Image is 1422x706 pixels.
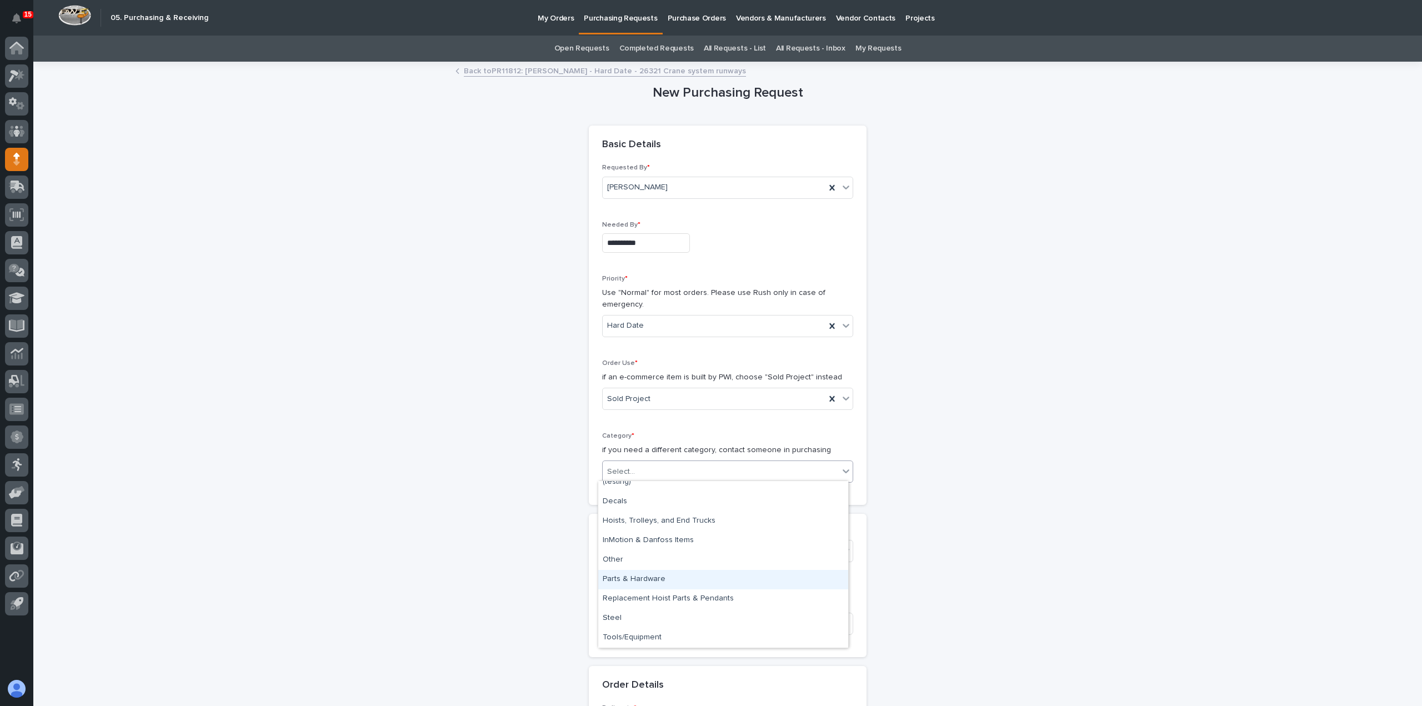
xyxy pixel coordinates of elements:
div: Steel [598,609,848,628]
span: Sold Project [607,393,650,405]
span: Order Use [602,360,638,367]
span: [PERSON_NAME] [607,182,668,193]
a: Back toPR11812: [PERSON_NAME] - Hard Date - 26321 Crane system runways [464,64,746,77]
a: Open Requests [554,36,609,62]
p: 15 [24,11,32,18]
span: Requested By [602,164,650,171]
a: Completed Requests [619,36,694,62]
p: if you need a different category, contact someone in purchasing [602,444,853,456]
div: (testing) [598,473,848,492]
div: Decals [598,492,848,512]
div: Parts & Hardware [598,570,848,589]
div: Other [598,550,848,570]
a: My Requests [855,36,902,62]
button: users-avatar [5,677,28,700]
div: Replacement Hoist Parts & Pendants [598,589,848,609]
span: Category [602,433,634,439]
span: Hard Date [607,320,644,332]
img: Workspace Logo [58,5,91,26]
div: Notifications15 [14,13,28,31]
h2: Basic Details [602,139,661,151]
div: Hoists, Trolleys, and End Trucks [598,512,848,531]
div: Tools/Equipment [598,628,848,648]
p: if an e-commerce item is built by PWI, choose "Sold Project" instead [602,372,853,383]
span: Needed By [602,222,640,228]
p: Use "Normal" for most orders. Please use Rush only in case of emergency. [602,287,853,311]
button: Notifications [5,7,28,30]
div: Select... [607,466,635,478]
a: All Requests - Inbox [776,36,845,62]
a: All Requests - List [704,36,766,62]
h1: New Purchasing Request [589,85,867,101]
h2: Order Details [602,679,664,692]
h2: 05. Purchasing & Receiving [111,13,208,23]
div: InMotion & Danfoss Items [598,531,848,550]
span: Priority [602,276,628,282]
